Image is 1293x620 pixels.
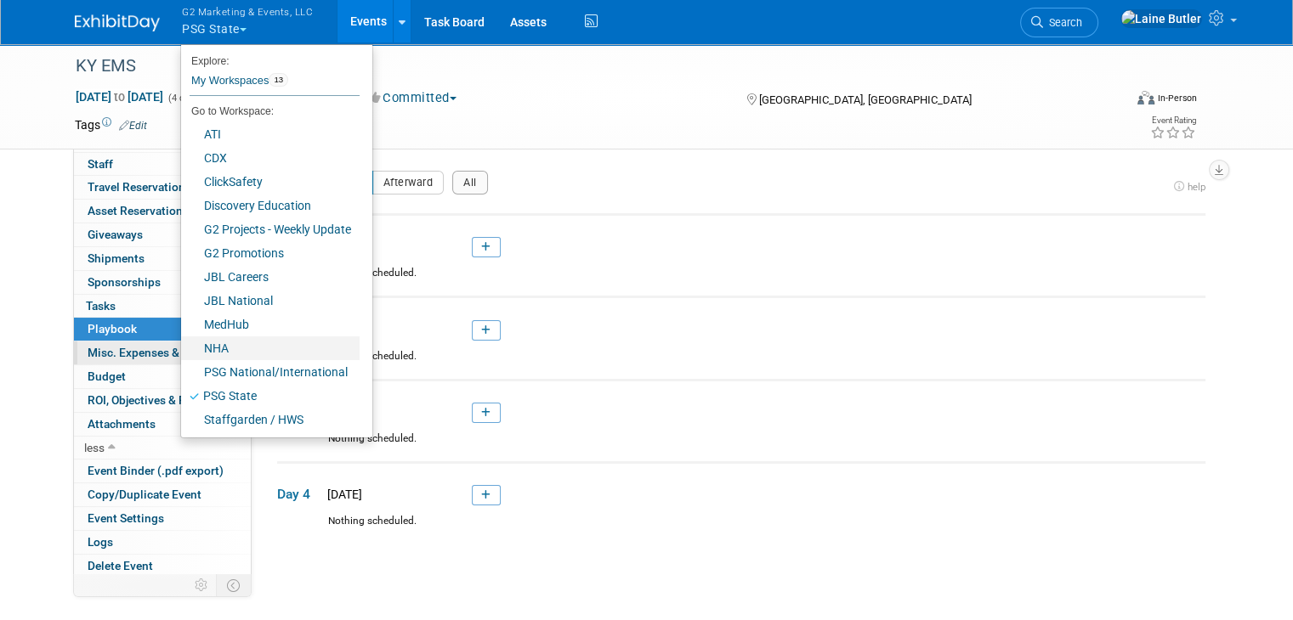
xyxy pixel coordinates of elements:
a: Edit [119,120,147,132]
a: Playbook [74,318,251,341]
div: Event Format [1031,88,1197,114]
span: Copy/Duplicate Event [88,488,201,501]
div: KY EMS [70,51,1102,82]
img: Format-Inperson.png [1137,91,1154,104]
a: ClickSafety [181,170,360,194]
a: Event Settings [74,507,251,530]
span: Giveaways [88,228,143,241]
td: Toggle Event Tabs [217,574,252,596]
span: Event Settings [88,511,164,525]
span: ROI, Objectives & ROO [88,393,201,407]
a: Logs [74,531,251,554]
a: Discovery Education [181,194,360,217]
div: Event Rating [1150,116,1196,125]
div: Nothing scheduled. [277,431,1205,461]
a: G2 Promotions [181,241,360,265]
span: Asset Reservations [88,204,189,217]
span: [DATE] [DATE] [75,89,164,104]
a: G2 Projects - Weekly Update [181,217,360,241]
span: Attachments [88,417,156,431]
td: Personalize Event Tab Strip [187,574,217,596]
a: Attachments [74,413,251,436]
span: Staff [88,157,113,171]
span: Tasks [86,299,116,313]
a: Staffgarden / HWS [181,408,360,431]
li: Explore: [181,51,360,66]
a: Asset Reservations [74,200,251,223]
button: All [452,171,488,194]
a: My Workspaces13 [190,66,360,95]
a: Event Binder (.pdf export) [74,459,251,482]
a: PSG State [181,384,360,408]
span: to [111,90,128,104]
span: [DATE] [322,488,362,501]
img: ExhibitDay [75,14,160,31]
span: Day 4 [277,485,320,504]
span: help [1188,181,1205,193]
a: Misc. Expenses & Credits [74,341,251,364]
a: Budget [74,365,251,388]
a: JBL National [181,289,360,313]
span: [GEOGRAPHIC_DATA], [GEOGRAPHIC_DATA] [759,93,972,106]
a: ATI [181,122,360,146]
a: Tasks [74,295,251,318]
a: Copy/Duplicate Event [74,483,251,506]
div: Nothing scheduled. [277,266,1205,296]
button: Afterward [372,171,445,194]
span: G2 Marketing & Events, LLC [182,3,313,20]
a: Sponsorships [74,271,251,294]
a: Search [1020,8,1098,37]
span: Search [1043,16,1082,29]
span: Delete Event [88,559,153,572]
a: Delete Event [74,555,251,578]
span: Misc. Expenses & Credits [88,346,220,359]
a: Giveaways [74,223,251,246]
span: Logs [88,535,113,549]
a: less [74,437,251,459]
span: Shipments [88,251,145,265]
span: less [84,441,105,454]
span: Sponsorships [88,275,161,289]
span: Travel Reservations [88,180,191,194]
img: Laine Butler [1120,9,1202,28]
li: Go to Workspace: [181,100,360,122]
span: (4 days) [167,93,202,104]
span: 13 [269,73,288,87]
td: Tags [75,116,147,133]
a: JBL Careers [181,265,360,289]
a: Travel Reservations [74,176,251,199]
a: PSG National/International [181,360,360,384]
div: In-Person [1157,92,1197,104]
div: Nothing scheduled. [277,349,1205,379]
a: Shipments [74,247,251,270]
a: NHA [181,336,360,360]
span: Budget [88,369,126,383]
a: Staff [74,153,251,176]
span: Playbook [88,322,137,335]
a: MedHub [181,313,360,336]
div: Nothing scheduled. [277,514,1205,544]
button: Committed [362,89,463,107]
a: CDX [181,146,360,170]
a: ROI, Objectives & ROO [74,389,251,412]
span: Event Binder (.pdf export) [88,464,224,477]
